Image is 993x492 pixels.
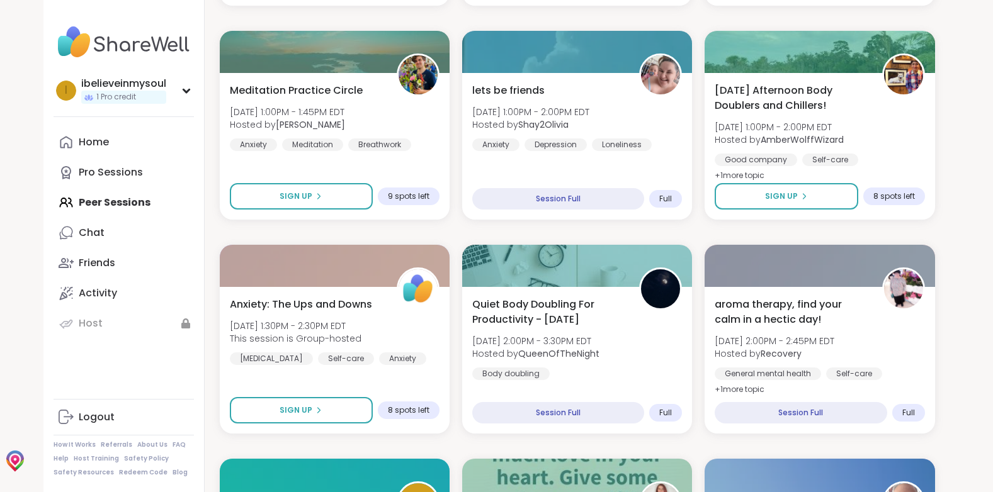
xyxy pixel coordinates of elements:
[641,55,680,94] img: Shay2Olivia
[54,440,96,449] a: How It Works
[276,118,345,131] b: [PERSON_NAME]
[173,468,188,477] a: Blog
[715,402,887,423] div: Session Full
[280,191,312,202] span: Sign Up
[715,83,868,113] span: [DATE] Afternoon Body Doublers and Chillers!
[81,77,166,91] div: ibelieveinmysoul
[119,468,167,477] a: Redeem Code
[137,440,167,449] a: About Us
[65,82,67,99] span: i
[54,20,194,64] img: ShareWell Nav Logo
[715,121,844,133] span: [DATE] 1:00PM - 2:00PM EDT
[472,83,545,98] span: lets be friends
[318,352,374,365] div: Self-care
[79,286,117,300] div: Activity
[79,135,109,149] div: Home
[54,157,194,187] a: Pro Sessions
[79,410,115,424] div: Logout
[472,402,644,423] div: Session Full
[230,297,372,312] span: Anxiety: The Ups and Downs
[282,138,343,151] div: Meditation
[761,133,844,146] b: AmberWolffWizard
[518,118,569,131] b: Shay2Olivia
[230,138,277,151] div: Anxiety
[54,468,114,477] a: Safety Resources
[388,191,429,201] span: 9 spots left
[715,154,797,166] div: Good company
[659,408,672,418] span: Full
[715,335,834,347] span: [DATE] 2:00PM - 2:45PM EDT
[54,454,69,463] a: Help
[230,106,345,118] span: [DATE] 1:00PM - 1:45PM EDT
[472,297,625,327] span: Quiet Body Doubling For Productivity - [DATE]
[280,405,312,416] span: Sign Up
[399,269,438,308] img: ShareWell
[715,183,858,210] button: Sign Up
[641,269,680,308] img: QueenOfTheNight
[525,138,587,151] div: Depression
[873,191,915,201] span: 8 spots left
[173,440,186,449] a: FAQ
[884,55,923,94] img: AmberWolffWizard
[230,397,373,423] button: Sign Up
[826,367,882,380] div: Self-care
[79,165,143,179] div: Pro Sessions
[884,269,923,308] img: Recovery
[230,83,363,98] span: Meditation Practice Circle
[230,352,313,365] div: [MEDICAL_DATA]
[802,154,858,166] div: Self-care
[348,138,411,151] div: Breathwork
[472,367,550,380] div: Body doubling
[96,92,136,103] span: 1 Pro credit
[230,332,361,345] span: This session is Group-hosted
[472,138,519,151] div: Anxiety
[715,297,868,327] span: aroma therapy, find your calm in a hectic day!
[79,316,103,330] div: Host
[54,218,194,248] a: Chat
[230,118,345,131] span: Hosted by
[765,191,798,202] span: Sign Up
[124,454,169,463] a: Safety Policy
[230,183,373,210] button: Sign Up
[54,127,194,157] a: Home
[74,454,119,463] a: Host Training
[399,55,438,94] img: Nicholas
[79,256,115,270] div: Friends
[388,405,429,415] span: 8 spots left
[761,347,802,360] b: Recovery
[472,106,589,118] span: [DATE] 1:00PM - 2:00PM EDT
[518,347,599,360] b: QueenOfTheNight
[54,308,194,338] a: Host
[472,118,589,131] span: Hosted by
[379,352,426,365] div: Anxiety
[54,278,194,308] a: Activity
[54,248,194,278] a: Friends
[230,320,361,332] span: [DATE] 1:30PM - 2:30PM EDT
[715,367,821,380] div: General mental health
[659,194,672,204] span: Full
[715,133,844,146] span: Hosted by
[715,347,834,360] span: Hosted by
[472,188,644,210] div: Session Full
[472,347,599,360] span: Hosted by
[54,402,194,432] a: Logout
[902,408,915,418] span: Full
[472,335,599,347] span: [DATE] 2:00PM - 3:30PM EDT
[4,449,26,472] img: jcrBskumnMAAAAASUVORK5CYII=
[79,226,105,240] div: Chat
[592,138,652,151] div: Loneliness
[101,440,132,449] a: Referrals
